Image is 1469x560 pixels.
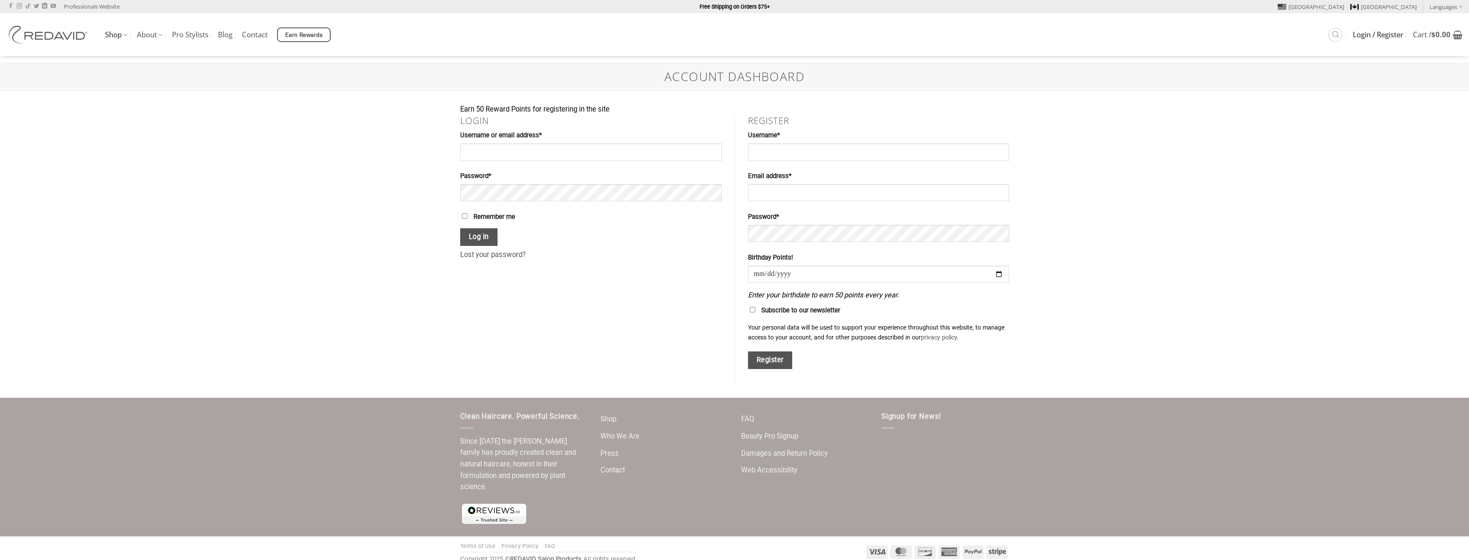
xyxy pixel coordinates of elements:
a: Press [600,445,619,462]
input: Subscribe to our newsletter [750,307,755,312]
label: Email address [748,171,1009,182]
a: Pro Stylists [172,27,208,42]
a: privacy policy [921,334,957,341]
a: Follow on Twitter [34,3,39,9]
span: Earn Rewards [285,30,323,40]
a: Contact [600,462,625,479]
a: Follow on YouTube [51,3,56,9]
label: Username or email address [460,130,722,141]
a: FAQ [545,543,555,549]
a: Login / Register [1353,27,1403,42]
a: Contact [242,27,268,42]
span: Clean Haircare. Powerful Science. [460,412,579,421]
span: Subscribe to our newsletter [761,306,840,314]
a: Earn Rewards [277,27,331,42]
a: Search [1328,28,1342,42]
a: Follow on LinkedIn [42,3,47,9]
a: Follow on Instagram [17,3,22,9]
h2: Register [748,115,1009,126]
a: About [137,27,163,43]
span: Remember me [474,213,515,221]
div: Earn 50 Reward Points for registering in the site [460,104,1009,115]
strong: Free Shipping on Orders $75+ [700,3,770,10]
a: Lost your password? [460,251,526,259]
button: Log in [460,228,498,246]
div: Payment icons [865,544,1009,559]
bdi: 0.00 [1431,30,1451,39]
a: [GEOGRAPHIC_DATA] [1278,0,1344,13]
p: Your personal data will be used to support your experience throughout this website, to manage acc... [748,323,1009,342]
h1: Account Dashboard [460,70,1009,84]
label: Username [748,130,1009,141]
a: View cart [1413,25,1463,44]
span: Cart / [1413,31,1451,38]
a: Terms of Use [460,543,496,549]
a: [GEOGRAPHIC_DATA] [1350,0,1417,13]
input: Remember me [462,213,468,219]
a: Beauty Pro Signup [741,428,798,445]
a: Web Accessibility [741,462,797,479]
a: Blog [218,27,232,42]
img: reviews-trust-logo-1.png [460,502,528,526]
a: Follow on TikTok [25,3,30,9]
p: Since [DATE] the [PERSON_NAME] family has proudly created clean and natural haircare, honest in t... [460,436,588,493]
img: REDAVID Salon Products | United States [6,26,92,44]
span: Login / Register [1353,31,1403,38]
a: Follow on Facebook [8,3,13,9]
a: Languages [1430,0,1463,13]
a: Privacy Policy [501,543,539,549]
span: $ [1431,30,1436,39]
label: Birthday Points! [748,253,1009,263]
a: FAQ [741,411,754,428]
a: Damages and Return Policy [741,445,828,462]
label: Password [460,171,722,182]
a: Who We Are [600,428,639,445]
em: Enter your birthdate to earn 50 points every year. [748,291,899,299]
label: Password [748,212,1009,222]
a: Login [460,115,489,127]
button: Register [748,351,793,369]
a: Shop [600,411,616,428]
span: Signup for News! [881,412,941,421]
a: Shop [105,27,127,43]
